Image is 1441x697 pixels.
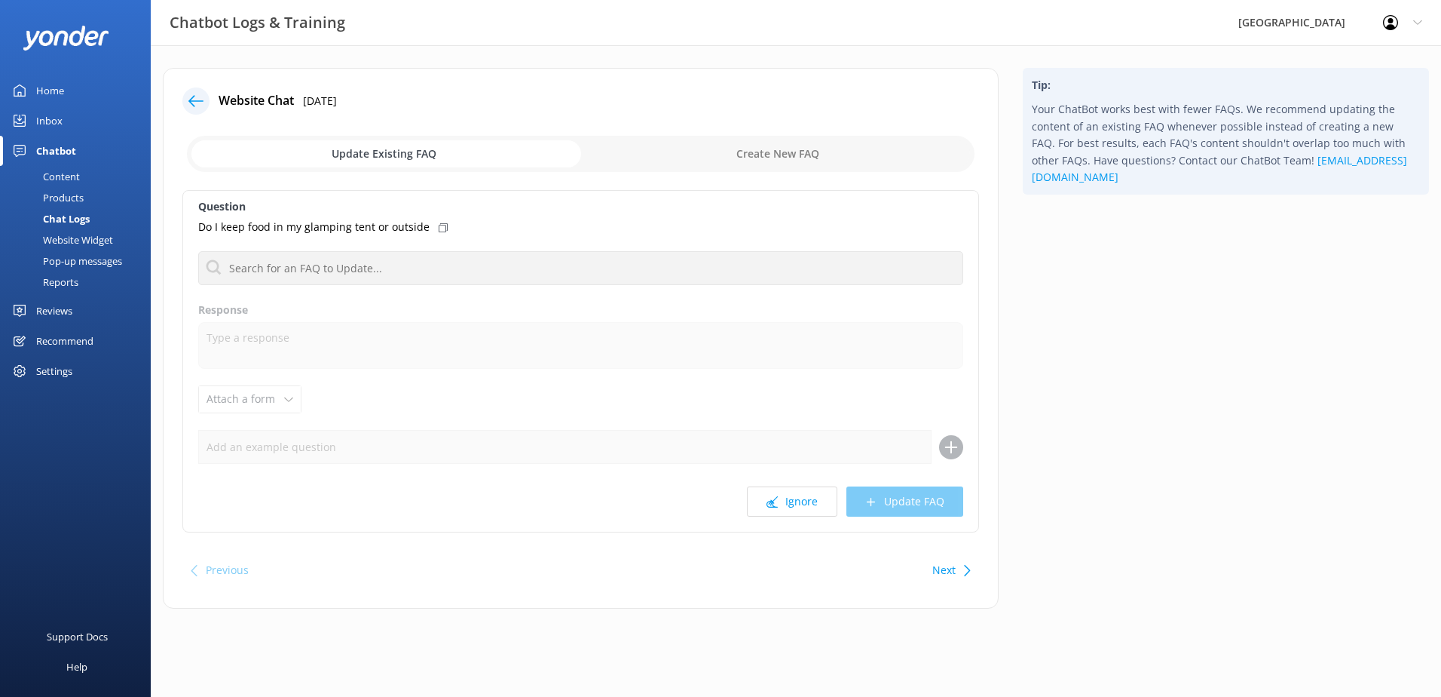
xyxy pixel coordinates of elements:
div: Settings [36,356,72,386]
div: Reports [9,272,78,293]
a: Chat Logs [9,208,151,229]
a: Products [9,187,151,208]
div: Pop-up messages [9,250,122,272]
label: Question [198,198,963,215]
label: Response [198,302,963,318]
div: Chat Logs [9,208,90,229]
div: Website Widget [9,229,113,250]
a: [EMAIL_ADDRESS][DOMAIN_NAME] [1032,153,1407,184]
div: Content [9,166,80,187]
a: Website Widget [9,229,151,250]
div: Help [66,652,87,682]
h3: Chatbot Logs & Training [170,11,345,35]
div: Inbox [36,106,63,136]
div: Chatbot [36,136,76,166]
button: Ignore [747,487,837,517]
a: Reports [9,272,151,293]
input: Add an example question [198,430,932,464]
div: Reviews [36,296,72,326]
div: Products [9,187,84,208]
img: yonder-white-logo.png [23,26,109,51]
div: Home [36,75,64,106]
a: Content [9,166,151,187]
h4: Tip: [1032,77,1420,94]
h4: Website Chat [219,91,294,111]
button: Next [932,555,956,585]
p: Do I keep food in my glamping tent or outside [198,219,430,235]
input: Search for an FAQ to Update... [198,251,963,285]
div: Recommend [36,326,93,356]
p: Your ChatBot works best with fewer FAQs. We recommend updating the content of an existing FAQ whe... [1032,101,1420,186]
a: Pop-up messages [9,250,151,272]
div: Support Docs [47,622,108,652]
p: [DATE] [303,93,337,109]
